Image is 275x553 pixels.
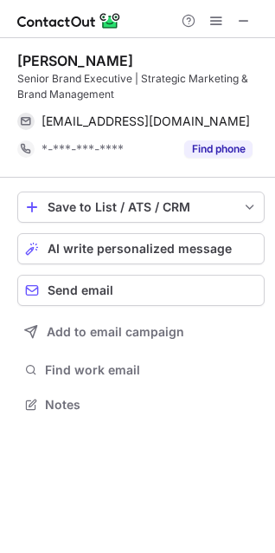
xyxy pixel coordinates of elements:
[45,397,258,413] span: Notes
[17,10,121,31] img: ContactOut v5.3.10
[48,242,232,256] span: AI write personalized message
[48,200,234,214] div: Save to List / ATS / CRM
[47,325,184,339] span: Add to email campaign
[17,52,133,69] div: [PERSON_NAME]
[184,140,253,158] button: Reveal Button
[45,362,258,378] span: Find work email
[17,393,265,417] button: Notes
[42,114,250,129] span: [EMAIL_ADDRESS][DOMAIN_NAME]
[17,233,265,264] button: AI write personalized message
[17,358,265,382] button: Find work email
[17,192,265,223] button: save-profile-one-click
[17,71,265,102] div: Senior Brand Executive | Strategic Marketing & Brand Management
[48,283,113,297] span: Send email
[17,275,265,306] button: Send email
[17,316,265,348] button: Add to email campaign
